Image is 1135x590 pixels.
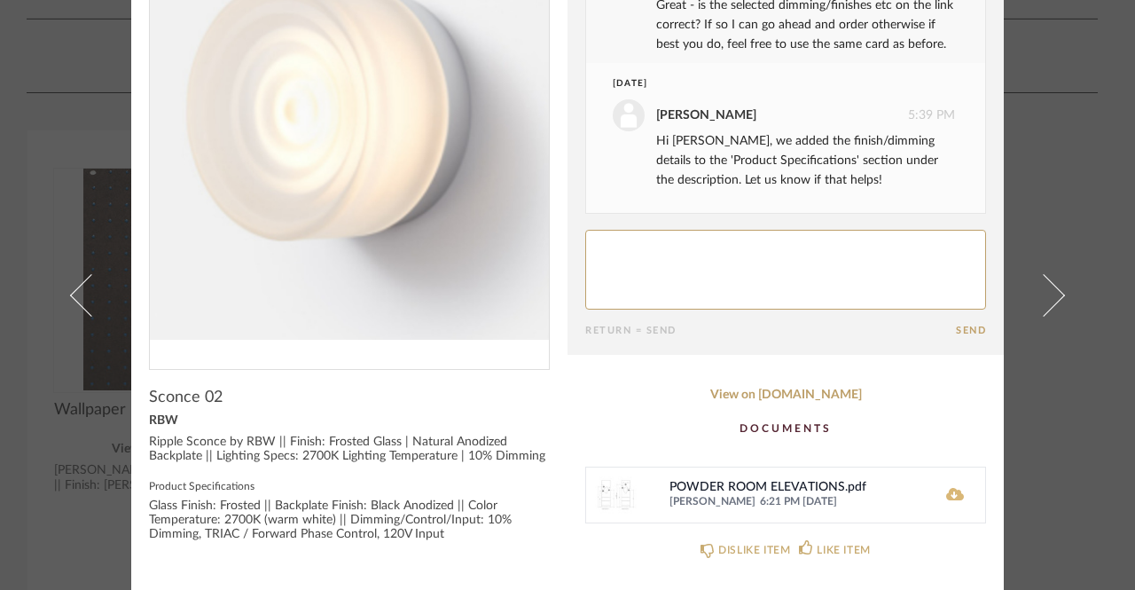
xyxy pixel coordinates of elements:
[149,500,550,542] div: Glass Finish: Frosted || Backplate Finish: Black Anodized || Color Temperature: 2700K (warm white...
[613,99,955,131] div: 5:39 PM
[669,495,755,509] span: [PERSON_NAME]
[586,468,643,523] img: 41bf5475-8b8b-4db8-a0fd-ee53c3e6f3a9_64x64.jpg
[149,388,223,407] span: Sconce 02
[656,131,955,190] div: Hi [PERSON_NAME], we added the finish/dimming details to the 'Product Specifications' section und...
[585,388,986,403] a: View on [DOMAIN_NAME]
[817,541,870,559] div: LIKE ITEM
[956,325,986,336] button: Send
[669,481,920,495] div: POWDER ROOM ELEVATIONS.pdf
[613,77,922,90] div: [DATE]
[656,106,756,125] div: [PERSON_NAME]
[149,478,550,492] label: Product Specifications
[718,541,790,559] div: DISLIKE ITEM
[149,414,550,429] div: RBW
[585,325,956,336] div: Return = Send
[149,436,550,464] div: Ripple Sconce by RBW || Finish: Frosted Glass | Natural Anodized Backplate || Lighting Specs: 270...
[760,495,920,509] span: 6:21 PM [DATE]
